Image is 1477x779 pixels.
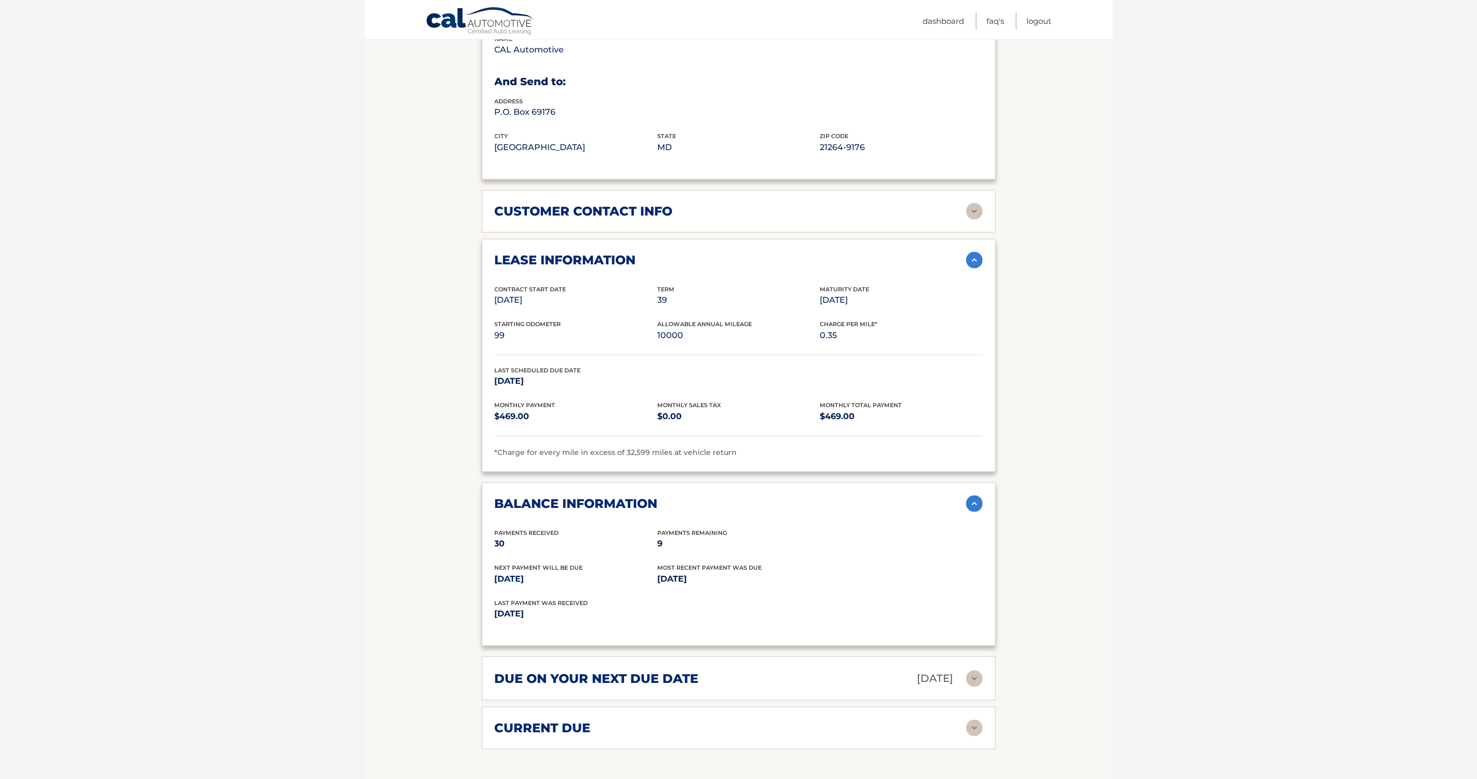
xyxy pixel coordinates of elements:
[495,204,673,219] h2: customer contact info
[495,98,523,105] span: address
[495,374,657,388] p: [DATE]
[657,286,674,293] span: Term
[495,607,739,621] p: [DATE]
[495,529,559,536] span: Payments Received
[495,572,657,586] p: [DATE]
[657,328,820,343] p: 10000
[495,720,591,736] h2: current due
[820,140,982,155] p: 21264-9176
[495,105,657,119] p: P.O. Box 69176
[820,409,982,424] p: $469.00
[923,12,965,30] a: Dashboard
[820,320,877,328] span: Charge Per Mile*
[495,536,657,551] p: 30
[966,670,983,687] img: accordion-rest.svg
[1027,12,1052,30] a: Logout
[495,132,508,140] span: city
[657,572,820,586] p: [DATE]
[495,367,581,374] span: Last Scheduled Due Date
[495,564,583,571] span: Next Payment will be due
[495,401,555,409] span: Monthly Payment
[820,293,982,307] p: [DATE]
[657,536,820,551] p: 9
[495,328,657,343] p: 99
[657,132,676,140] span: state
[820,132,848,140] span: zip code
[820,401,902,409] span: Monthly Total Payment
[820,328,982,343] p: 0.35
[495,293,657,307] p: [DATE]
[495,140,657,155] p: [GEOGRAPHIC_DATA]
[966,495,983,512] img: accordion-active.svg
[966,203,983,220] img: accordion-rest.svg
[820,286,869,293] span: Maturity Date
[657,529,727,536] span: Payments Remaining
[657,140,820,155] p: MD
[657,293,820,307] p: 39
[495,599,588,607] span: Last Payment was received
[657,564,762,571] span: Most Recent Payment Was Due
[657,409,820,424] p: $0.00
[657,401,721,409] span: Monthly Sales Tax
[966,720,983,736] img: accordion-rest.svg
[966,252,983,268] img: accordion-active.svg
[495,43,657,57] p: CAL Automotive
[495,409,657,424] p: $469.00
[495,496,658,512] h2: balance information
[495,671,699,687] h2: due on your next due date
[495,320,561,328] span: Starting Odometer
[495,286,566,293] span: Contract Start Date
[495,252,636,268] h2: lease information
[987,12,1005,30] a: FAQ's
[495,448,737,457] span: *Charge for every mile in excess of 32,599 miles at vehicle return
[657,320,752,328] span: Allowable Annual Mileage
[495,75,983,88] h3: And Send to:
[917,669,954,688] p: [DATE]
[426,7,535,37] a: Cal Automotive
